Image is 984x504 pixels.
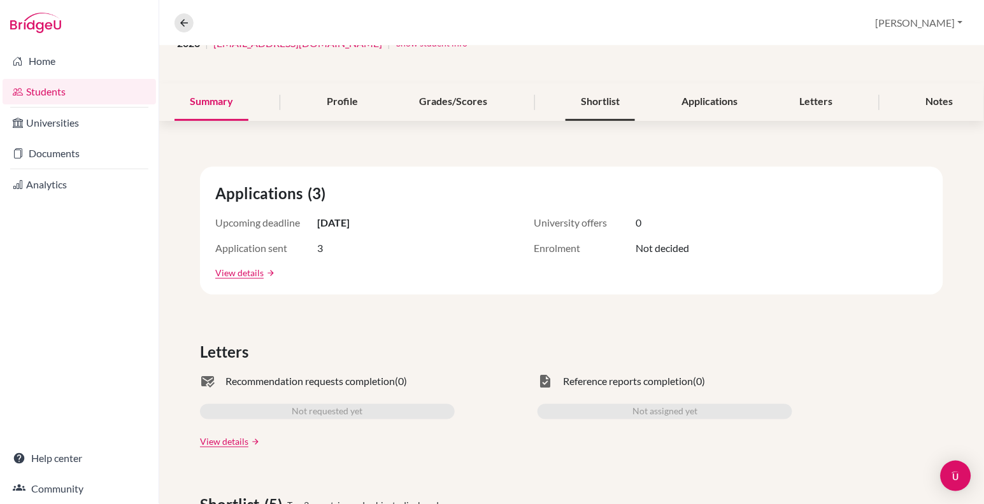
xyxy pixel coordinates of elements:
span: [DATE] [317,215,350,230]
span: Enrolment [534,241,636,256]
span: Not decided [636,241,689,256]
span: University offers [534,215,636,230]
a: Documents [3,141,156,166]
a: Universities [3,110,156,136]
div: Open Intercom Messenger [941,461,971,491]
span: Applications [215,182,308,205]
div: Grades/Scores [404,83,503,121]
span: Upcoming deadline [215,215,317,230]
button: [PERSON_NAME] [870,11,969,35]
span: task [538,374,553,389]
span: Recommendation requests completion [225,374,395,389]
a: View details [200,435,248,448]
span: Not requested yet [292,404,363,419]
img: Bridge-U [10,13,61,33]
a: Community [3,476,156,501]
span: Letters [200,340,253,363]
a: View details [215,266,264,279]
span: (3) [308,182,331,205]
a: Home [3,48,156,74]
a: arrow_forward [248,437,260,446]
div: Notes [911,83,969,121]
div: Profile [311,83,373,121]
span: Application sent [215,241,317,256]
a: Students [3,79,156,104]
span: (0) [693,374,705,389]
div: Applications [666,83,753,121]
span: Reference reports completion [563,374,693,389]
span: 3 [317,241,323,256]
div: Shortlist [566,83,635,121]
div: Letters [784,83,848,121]
span: (0) [395,374,407,389]
span: mark_email_read [200,374,215,389]
span: Not assigned yet [632,404,697,419]
a: Help center [3,445,156,471]
a: Analytics [3,172,156,197]
div: Summary [175,83,248,121]
a: arrow_forward [264,269,275,277]
span: 0 [636,215,641,230]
